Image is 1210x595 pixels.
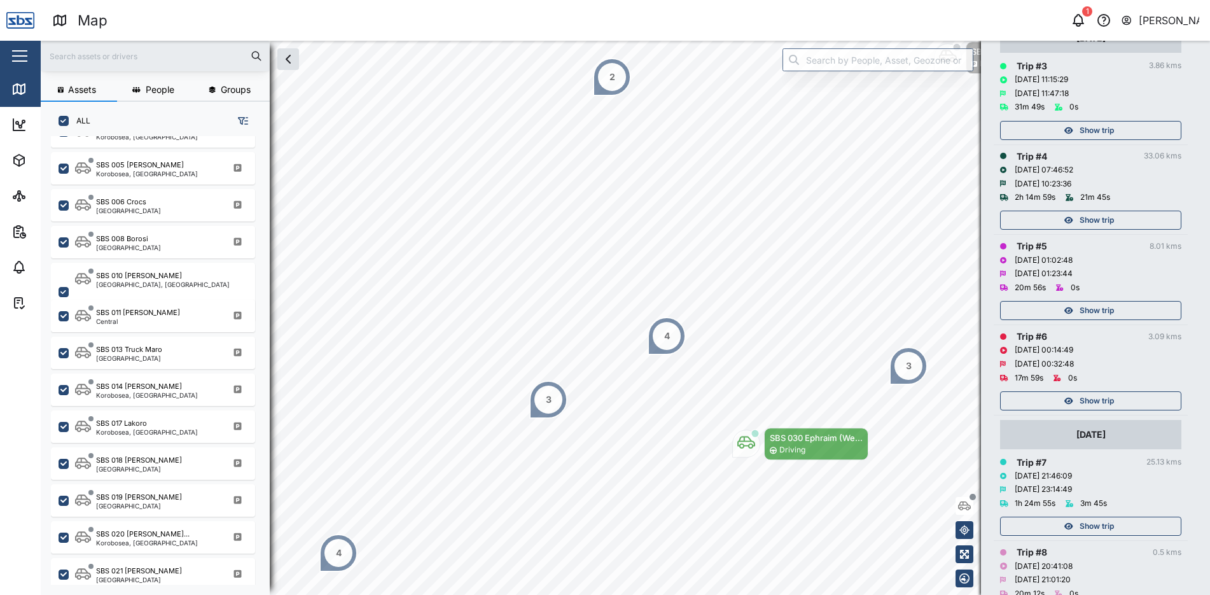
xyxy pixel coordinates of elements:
[1015,372,1043,384] div: 17m 59s
[1076,428,1106,442] div: [DATE]
[96,577,182,583] div: [GEOGRAPHIC_DATA]
[96,171,198,177] div: Korobosea, [GEOGRAPHIC_DATA]
[779,444,805,456] div: Driving
[96,160,184,171] div: SBS 005 [PERSON_NAME]
[1017,59,1047,73] div: Trip # 3
[96,529,190,540] div: SBS 020 [PERSON_NAME]...
[96,307,180,318] div: SBS 011 [PERSON_NAME]
[1080,122,1114,139] span: Show trip
[96,134,198,140] div: Korobosea, [GEOGRAPHIC_DATA]
[1146,456,1181,468] div: 25.13 kms
[1015,268,1073,280] div: [DATE] 01:23:44
[96,281,230,288] div: [GEOGRAPHIC_DATA], [GEOGRAPHIC_DATA]
[1017,330,1047,344] div: Trip # 6
[1015,255,1073,267] div: [DATE] 01:02:48
[1150,241,1181,253] div: 8.01 kms
[1139,13,1200,29] div: [PERSON_NAME]
[96,503,182,509] div: [GEOGRAPHIC_DATA]
[1149,60,1181,72] div: 3.86 kms
[1120,11,1200,29] button: [PERSON_NAME]
[770,431,863,444] div: SBS 030 Ephraim (We...
[221,85,251,94] span: Groups
[1080,392,1114,410] span: Show trip
[1000,391,1181,410] button: Show trip
[1153,547,1181,559] div: 0.5 kms
[6,6,34,34] img: Main Logo
[1000,211,1181,230] button: Show trip
[48,46,262,66] input: Search assets or drivers
[1015,164,1073,176] div: [DATE] 07:46:52
[96,540,198,546] div: Korobosea, [GEOGRAPHIC_DATA]
[934,41,1078,74] div: Map marker
[96,318,180,325] div: Central
[1017,545,1047,559] div: Trip # 8
[1071,282,1080,294] div: 0s
[96,566,182,577] div: SBS 021 [PERSON_NAME]
[1015,574,1071,586] div: [DATE] 21:01:20
[33,189,64,203] div: Sites
[1017,150,1047,164] div: Trip # 4
[529,381,567,419] div: Map marker
[971,45,1073,58] div: SBS 018 [PERSON_NAME]
[648,317,686,355] div: Map marker
[33,153,73,167] div: Assets
[96,344,162,355] div: SBS 013 Truck Maro
[96,207,161,214] div: [GEOGRAPHIC_DATA]
[1015,484,1072,496] div: [DATE] 23:14:49
[1015,498,1055,510] div: 1h 24m 55s
[33,118,90,132] div: Dashboard
[1080,517,1114,535] span: Show trip
[1000,517,1181,536] button: Show trip
[980,58,1006,70] div: Parked
[889,347,928,385] div: Map marker
[1015,88,1069,100] div: [DATE] 11:47:18
[1015,192,1055,204] div: 2h 14m 59s
[1015,561,1073,573] div: [DATE] 20:41:08
[1015,470,1072,482] div: [DATE] 21:46:09
[1015,178,1071,190] div: [DATE] 10:23:36
[96,244,161,251] div: [GEOGRAPHIC_DATA]
[1015,282,1046,294] div: 20m 56s
[1015,344,1073,356] div: [DATE] 00:14:49
[68,85,96,94] span: Assets
[1080,302,1114,319] span: Show trip
[96,270,182,281] div: SBS 010 [PERSON_NAME]
[69,116,90,126] label: ALL
[96,355,162,361] div: [GEOGRAPHIC_DATA]
[1015,74,1068,86] div: [DATE] 11:15:29
[1080,192,1110,204] div: 21m 45s
[96,466,182,472] div: [GEOGRAPHIC_DATA]
[33,82,62,96] div: Map
[546,393,552,407] div: 3
[78,10,108,32] div: Map
[593,58,631,96] div: Map marker
[1015,101,1045,113] div: 31m 49s
[664,329,670,343] div: 4
[1015,358,1074,370] div: [DATE] 00:32:48
[96,234,148,244] div: SBS 008 Borosi
[96,197,146,207] div: SBS 006 Crocs
[319,534,358,572] div: Map marker
[1148,331,1181,343] div: 3.09 kms
[96,381,182,392] div: SBS 014 [PERSON_NAME]
[1000,121,1181,140] button: Show trip
[1000,301,1181,320] button: Show trip
[1082,6,1092,17] div: 1
[96,429,198,435] div: Korobosea, [GEOGRAPHIC_DATA]
[96,392,198,398] div: Korobosea, [GEOGRAPHIC_DATA]
[146,85,174,94] span: People
[1080,211,1114,229] span: Show trip
[1017,456,1047,470] div: Trip # 7
[1080,498,1107,510] div: 3m 45s
[732,428,868,460] div: Map marker
[41,41,1210,595] canvas: Map
[33,225,76,239] div: Reports
[96,455,182,466] div: SBS 018 [PERSON_NAME]
[96,492,182,503] div: SBS 019 [PERSON_NAME]
[609,70,615,84] div: 2
[1068,372,1077,384] div: 0s
[906,359,912,373] div: 3
[782,48,973,71] input: Search by People, Asset, Geozone or Place
[1069,101,1078,113] div: 0s
[336,546,342,560] div: 4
